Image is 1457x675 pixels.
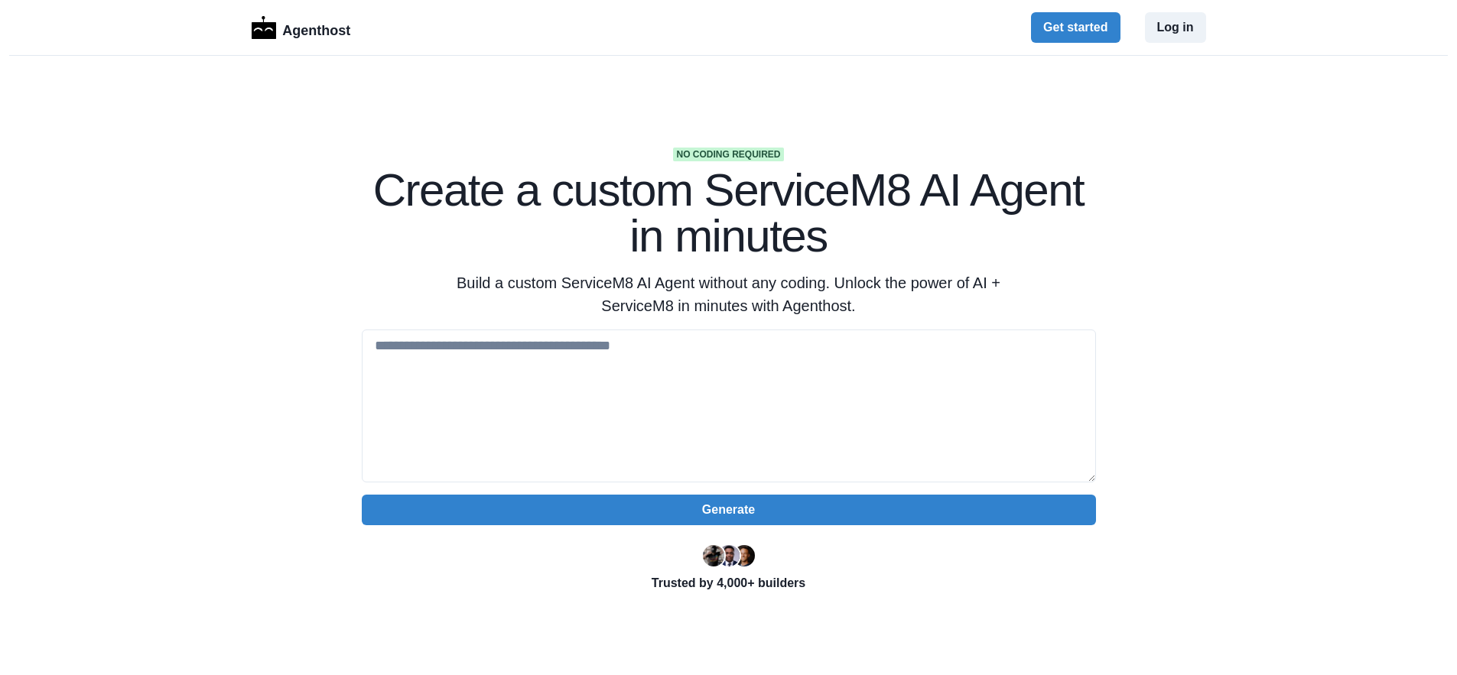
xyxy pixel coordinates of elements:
[673,148,783,161] span: No coding required
[362,574,1096,592] p: Trusted by 4,000+ builders
[1145,12,1206,43] button: Log in
[362,167,1096,259] h1: Create a custom ServiceM8 AI Agent in minutes
[435,271,1023,317] p: Build a custom ServiceM8 AI Agent without any coding. Unlock the power of AI + ServiceM8 in minut...
[733,545,755,566] img: Kent Dodds
[1031,12,1120,43] button: Get started
[252,16,277,39] img: Logo
[703,545,724,566] img: Ryan Florence
[252,15,351,41] a: LogoAgenthost
[718,545,740,566] img: Segun Adebayo
[282,15,350,41] p: Agenthost
[362,495,1096,525] button: Generate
